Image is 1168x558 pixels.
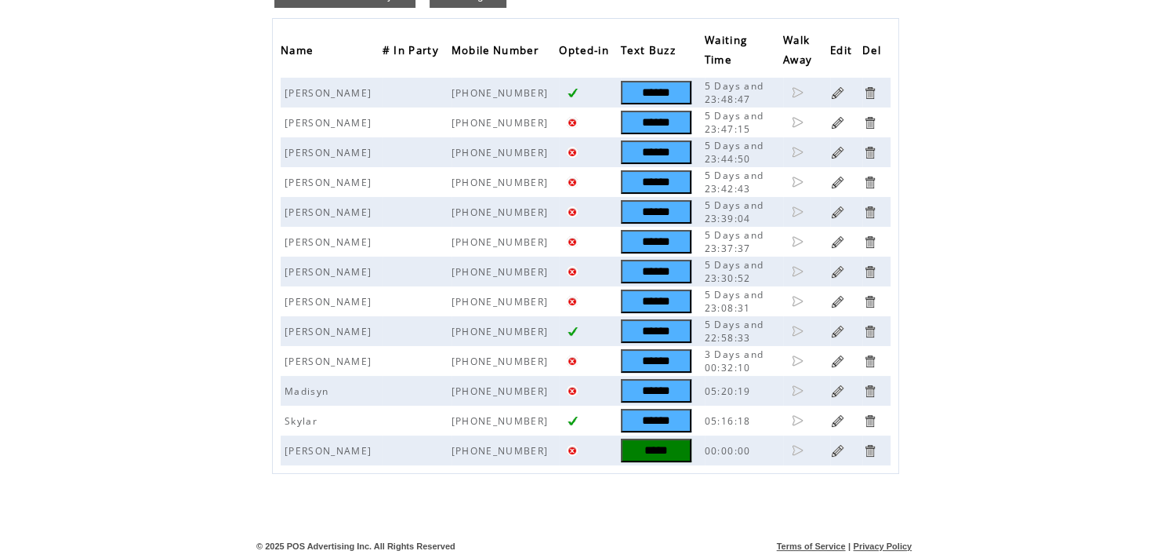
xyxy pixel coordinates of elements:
[285,265,375,279] span: [PERSON_NAME]
[705,444,755,458] span: 00:00:00
[791,116,803,129] a: Click to set as walk away
[452,325,553,338] span: [PHONE_NUMBER]
[830,175,845,190] a: Click to edit
[705,29,747,75] span: Waiting Time
[281,39,317,65] span: Name
[705,414,755,428] span: 05:16:18
[452,265,553,279] span: [PHONE_NUMBER]
[256,542,455,551] span: © 2025 POS Advertising Inc. All Rights Reserved
[862,414,877,429] a: Click to delete
[830,354,845,369] a: Click to edit
[791,325,803,337] a: Click to set as walk away
[452,146,553,159] span: [PHONE_NUMBER]
[452,116,553,129] span: [PHONE_NUMBER]
[862,39,885,65] span: Del
[285,355,375,368] span: [PERSON_NAME]
[285,176,375,189] span: [PERSON_NAME]
[862,324,877,339] a: Click to delete
[791,385,803,397] a: Click to set as walk away
[862,86,877,100] a: Click to delete
[791,414,803,427] a: Click to set as walk away
[791,206,803,218] a: Click to set as walk away
[452,295,553,308] span: [PHONE_NUMBER]
[791,176,803,188] a: Click to set as walk away
[285,116,375,129] span: [PERSON_NAME]
[705,348,764,374] span: 3 Days and 00:32:10
[830,414,845,429] a: Click to edit
[285,86,375,100] span: [PERSON_NAME]
[285,385,332,398] span: Madisyn
[705,385,755,398] span: 05:20:19
[705,318,764,345] span: 5 Days and 22:58:33
[830,235,845,250] a: Click to edit
[791,295,803,308] a: Click to set as walk away
[452,235,553,249] span: [PHONE_NUMBER]
[791,235,803,248] a: Click to set as walk away
[452,86,553,100] span: [PHONE_NUMBER]
[830,443,845,458] a: Click to edit
[705,288,764,315] span: 5 Days and 23:08:31
[452,355,553,368] span: [PHONE_NUMBER]
[621,39,680,65] span: Text Buzz
[848,542,851,551] span: |
[705,109,764,136] span: 5 Days and 23:47:15
[777,542,846,551] a: Terms of Service
[830,264,845,279] a: Click to edit
[285,444,375,458] span: [PERSON_NAME]
[830,205,845,220] a: Click to edit
[862,115,877,130] a: Click to delete
[383,39,443,65] span: # In Party
[791,444,803,457] a: Click to set as walk away
[830,324,845,339] a: Click to edit
[285,325,375,338] span: [PERSON_NAME]
[285,235,375,249] span: [PERSON_NAME]
[452,385,553,398] span: [PHONE_NUMBER]
[783,29,816,75] span: Walk Away
[862,354,877,369] a: Click to delete
[862,384,877,399] a: Click to delete
[791,355,803,367] a: Click to set as walk away
[705,228,764,255] span: 5 Days and 23:37:37
[862,294,877,309] a: Click to delete
[791,146,803,159] a: Click to set as walk away
[862,175,877,190] a: Click to delete
[830,294,845,309] a: Click to edit
[862,235,877,250] a: Click to delete
[862,264,877,279] a: Click to delete
[862,443,877,458] a: Click to delete
[285,295,375,308] span: [PERSON_NAME]
[452,39,542,65] span: Mobile Number
[452,176,553,189] span: [PHONE_NUMBER]
[559,39,613,65] span: Opted-in
[862,145,877,160] a: Click to delete
[285,146,375,159] span: [PERSON_NAME]
[285,206,375,219] span: [PERSON_NAME]
[830,86,845,100] a: Click to edit
[853,542,912,551] a: Privacy Policy
[830,115,845,130] a: Click to edit
[791,86,803,99] a: Click to set as walk away
[705,79,764,106] span: 5 Days and 23:48:47
[791,265,803,278] a: Click to set as walk away
[705,169,764,195] span: 5 Days and 23:42:43
[830,145,845,160] a: Click to edit
[830,39,856,65] span: Edit
[705,199,764,225] span: 5 Days and 23:39:04
[830,384,845,399] a: Click to edit
[452,414,553,428] span: [PHONE_NUMBER]
[705,139,764,166] span: 5 Days and 23:44:50
[452,206,553,219] span: [PHONE_NUMBER]
[705,258,764,285] span: 5 Days and 23:30:52
[452,444,553,458] span: [PHONE_NUMBER]
[862,205,877,220] a: Click to delete
[285,414,321,428] span: Skylar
